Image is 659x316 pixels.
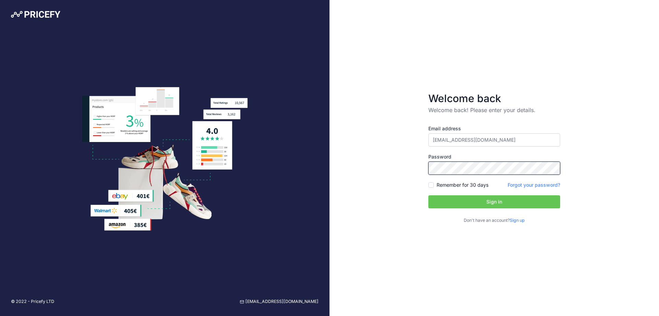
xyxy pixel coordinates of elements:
a: [EMAIL_ADDRESS][DOMAIN_NAME] [240,298,319,305]
label: Email address [428,125,560,132]
p: Don't have an account? [428,217,560,224]
a: Forgot your password? [508,182,560,188]
button: Sign in [428,195,560,208]
label: Remember for 30 days [437,182,488,188]
input: Enter your email [428,133,560,146]
p: Welcome back! Please enter your details. [428,106,560,114]
p: © 2022 - Pricefy LTD [11,298,54,305]
a: Sign up [510,218,525,223]
h3: Welcome back [428,92,560,105]
img: Pricefy [11,11,60,18]
label: Password [428,153,560,160]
